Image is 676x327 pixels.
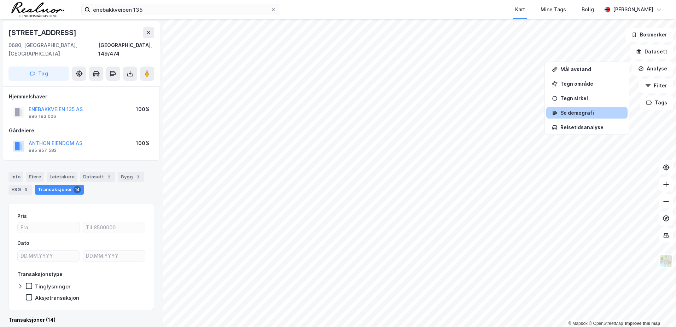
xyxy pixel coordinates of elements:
div: Gårdeiere [9,126,154,135]
input: Søk på adresse, matrikkel, gårdeiere, leietakere eller personer [90,4,270,15]
div: 3 [134,173,141,180]
div: Bolig [582,5,594,14]
input: DD.MM.YYYY [18,251,80,261]
iframe: Chat Widget [641,293,676,327]
div: Transaksjoner (14) [8,316,154,324]
div: Se demografi [560,110,622,116]
div: Datasett [80,172,115,182]
a: Mapbox [568,321,588,326]
div: Transaksjonstype [17,270,63,279]
button: Tag [8,67,69,81]
img: Z [659,254,673,268]
div: [GEOGRAPHIC_DATA], 149/474 [98,41,154,58]
input: DD.MM.YYYY [83,251,145,261]
div: [PERSON_NAME] [613,5,653,14]
div: Tegn område [560,81,622,87]
div: Aksjetransaksjon [35,294,79,301]
div: Tinglysninger [35,283,71,290]
button: Filter [639,79,673,93]
div: Reisetidsanalyse [560,124,622,130]
button: Datasett [630,45,673,59]
div: Tegn sirkel [560,95,622,101]
input: Fra [18,222,80,233]
div: Info [8,172,23,182]
div: 100% [136,105,150,114]
div: Hjemmelshaver [9,92,154,101]
div: 3 [22,186,29,193]
div: Dato [17,239,29,247]
img: realnor-logo.934646d98de889bb5806.png [11,2,64,17]
div: Eiere [26,172,44,182]
div: Leietakere [47,172,77,182]
div: 986 193 006 [29,114,56,119]
div: 2 [105,173,112,180]
div: Mål avstand [560,66,622,72]
button: Analyse [632,62,673,76]
div: Transaksjoner [35,185,84,195]
div: ESG [8,185,32,195]
a: Improve this map [625,321,660,326]
div: 100% [136,139,150,148]
button: Bokmerker [625,28,673,42]
div: 885 857 582 [29,148,57,153]
a: OpenStreetMap [589,321,623,326]
div: Kontrollprogram for chat [641,293,676,327]
div: 14 [74,186,81,193]
div: Kart [515,5,525,14]
div: 0680, [GEOGRAPHIC_DATA], [GEOGRAPHIC_DATA] [8,41,98,58]
div: Mine Tags [541,5,566,14]
div: Bygg [118,172,144,182]
button: Tags [640,96,673,110]
input: Til 8500000 [83,222,145,233]
div: [STREET_ADDRESS] [8,27,78,38]
div: Pris [17,212,27,220]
